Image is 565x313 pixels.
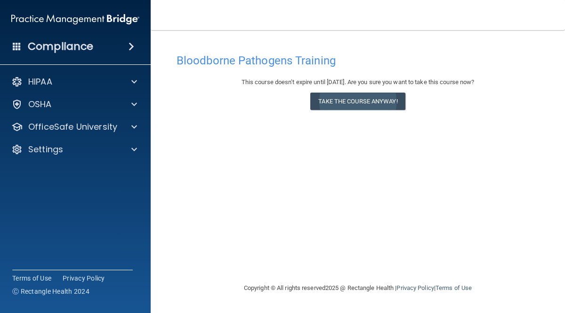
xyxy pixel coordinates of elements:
[28,40,93,53] h4: Compliance
[12,274,51,283] a: Terms of Use
[396,284,434,291] a: Privacy Policy
[11,76,137,87] a: HIPAA
[11,99,137,110] a: OSHA
[177,77,539,88] div: This course doesn’t expire until [DATE]. Are you sure you want to take this course now?
[310,93,405,110] button: Take the course anyway!
[11,121,137,133] a: OfficeSafe University
[28,76,52,87] p: HIPAA
[186,273,530,303] div: Copyright © All rights reserved 2025 @ Rectangle Health | |
[436,284,472,291] a: Terms of Use
[11,144,137,155] a: Settings
[28,121,117,133] p: OfficeSafe University
[28,144,63,155] p: Settings
[177,55,539,67] h4: Bloodborne Pathogens Training
[28,99,52,110] p: OSHA
[11,10,139,29] img: PMB logo
[63,274,105,283] a: Privacy Policy
[12,287,89,296] span: Ⓒ Rectangle Health 2024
